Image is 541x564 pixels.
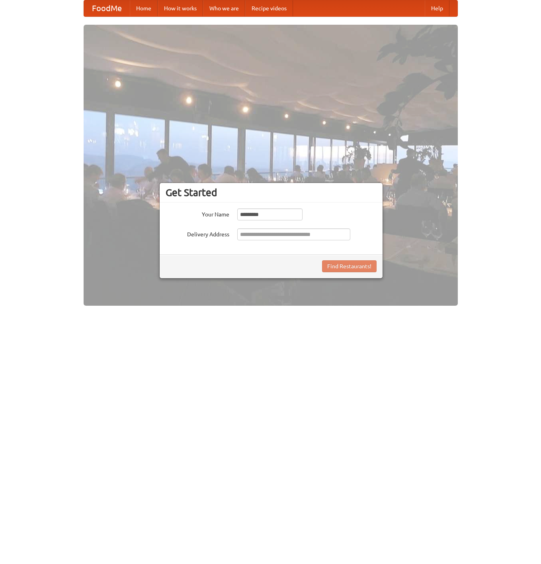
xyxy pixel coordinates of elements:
[245,0,293,16] a: Recipe videos
[130,0,158,16] a: Home
[166,187,377,198] h3: Get Started
[425,0,449,16] a: Help
[203,0,245,16] a: Who we are
[84,0,130,16] a: FoodMe
[166,208,229,218] label: Your Name
[322,260,377,272] button: Find Restaurants!
[158,0,203,16] a: How it works
[166,228,229,238] label: Delivery Address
